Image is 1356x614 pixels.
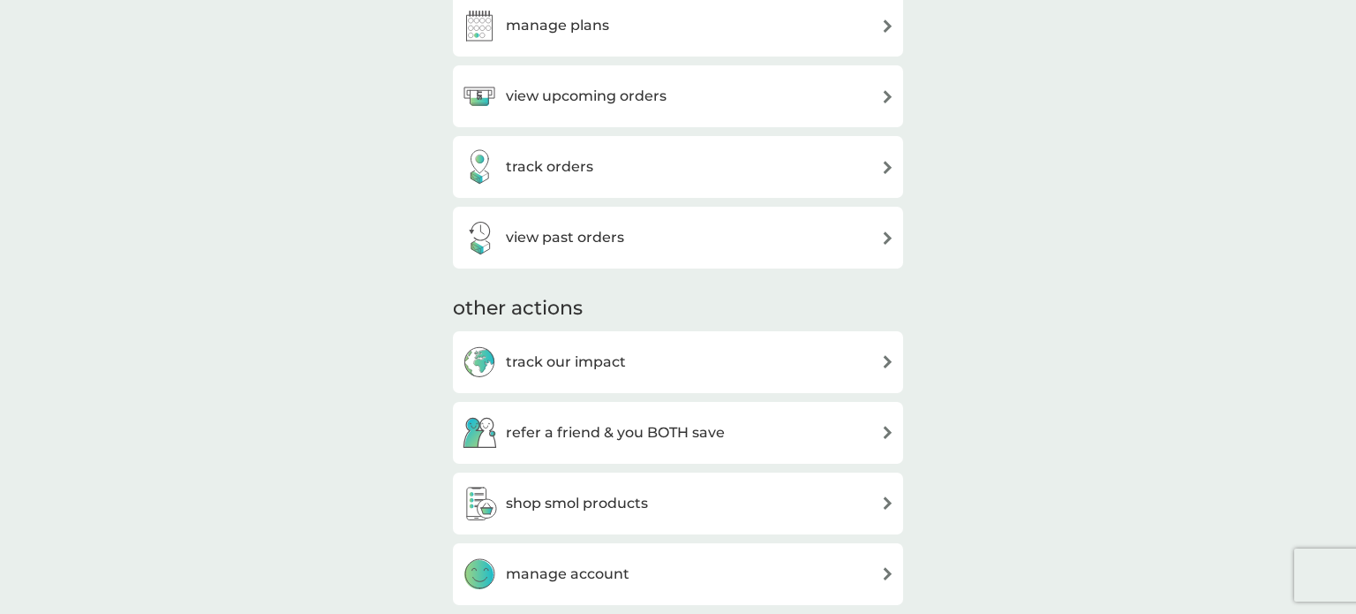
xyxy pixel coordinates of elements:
[506,14,609,37] h3: manage plans
[506,226,624,249] h3: view past orders
[506,492,648,515] h3: shop smol products
[881,426,894,439] img: arrow right
[506,155,593,178] h3: track orders
[881,231,894,245] img: arrow right
[881,19,894,33] img: arrow right
[881,355,894,368] img: arrow right
[881,90,894,103] img: arrow right
[881,161,894,174] img: arrow right
[881,497,894,510] img: arrow right
[506,421,725,444] h3: refer a friend & you BOTH save
[506,351,626,374] h3: track our impact
[506,563,629,586] h3: manage account
[881,567,894,580] img: arrow right
[506,85,667,108] h3: view upcoming orders
[453,295,583,322] h3: other actions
